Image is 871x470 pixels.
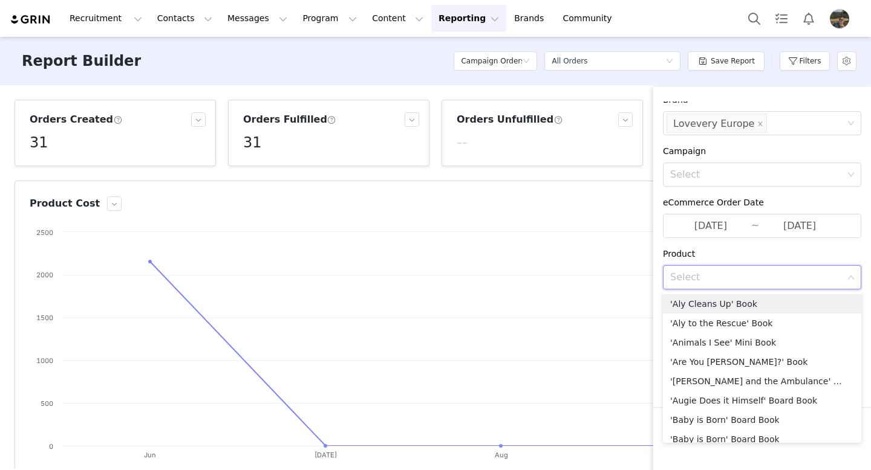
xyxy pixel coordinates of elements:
[768,5,795,32] a: Tasks
[36,271,53,279] text: 2000
[847,397,854,404] i: icon: check
[295,5,364,32] button: Program
[22,50,141,72] h3: Report Builder
[36,356,53,365] text: 1000
[847,416,854,423] i: icon: check
[830,9,849,28] img: d3eca9bf-8218-431f-9ec6-b6d5e0a1fa9d.png
[62,5,149,32] button: Recruitment
[144,451,156,459] text: Jun
[663,352,861,372] li: 'Are You [PERSON_NAME]?' Book
[847,436,854,443] i: icon: check
[36,314,53,322] text: 1500
[688,51,765,71] button: Save Report
[663,196,861,209] div: eCommerce Order Date
[663,294,861,314] li: 'Aly Cleans Up' Book
[663,372,861,391] li: '[PERSON_NAME] and the Ambulance' Board Book
[759,218,840,234] input: End date
[663,391,861,410] li: 'Augie Does it Himself' Board Book
[757,121,763,128] i: icon: close
[523,57,530,66] i: icon: down
[670,271,843,283] div: Select
[457,112,563,127] h3: Orders Unfulfilled
[666,57,673,66] i: icon: down
[552,52,587,70] div: All Orders
[847,274,855,282] i: icon: down
[847,358,854,365] i: icon: check
[663,333,861,352] li: 'Animals I See' Mini Book
[30,112,122,127] h3: Orders Created
[36,228,53,237] text: 2500
[243,112,336,127] h3: Orders Fulfilled
[847,378,854,385] i: icon: check
[556,5,625,32] a: Community
[670,218,751,234] input: Start date
[457,132,467,153] h5: --
[365,5,431,32] button: Content
[315,451,337,459] text: [DATE]
[150,5,220,32] button: Contacts
[663,410,861,430] li: 'Baby is Born' Board Book
[663,430,861,449] li: 'Baby is Born' Board Book
[220,5,295,32] button: Messages
[49,442,53,451] text: 0
[780,51,830,71] button: Filters
[795,5,822,32] button: Notifications
[41,399,53,408] text: 500
[670,169,843,181] div: Select
[663,248,861,260] div: Product
[847,171,855,179] i: icon: down
[663,145,861,158] div: Campaign
[10,14,52,25] img: grin logo
[30,196,100,211] h3: Product Cost
[30,132,48,153] h5: 31
[823,9,861,28] button: Profile
[847,339,854,346] i: icon: check
[847,300,854,307] i: icon: check
[667,114,767,133] li: Lovevery Europe
[461,52,522,70] h5: Campaign Orders
[431,5,506,32] button: Reporting
[243,132,262,153] h5: 31
[663,314,861,333] li: 'Aly to the Rescue' Book
[741,5,768,32] button: Search
[673,114,754,134] div: Lovevery Europe
[495,451,508,459] text: Aug
[507,5,555,32] a: Brands
[847,320,854,327] i: icon: check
